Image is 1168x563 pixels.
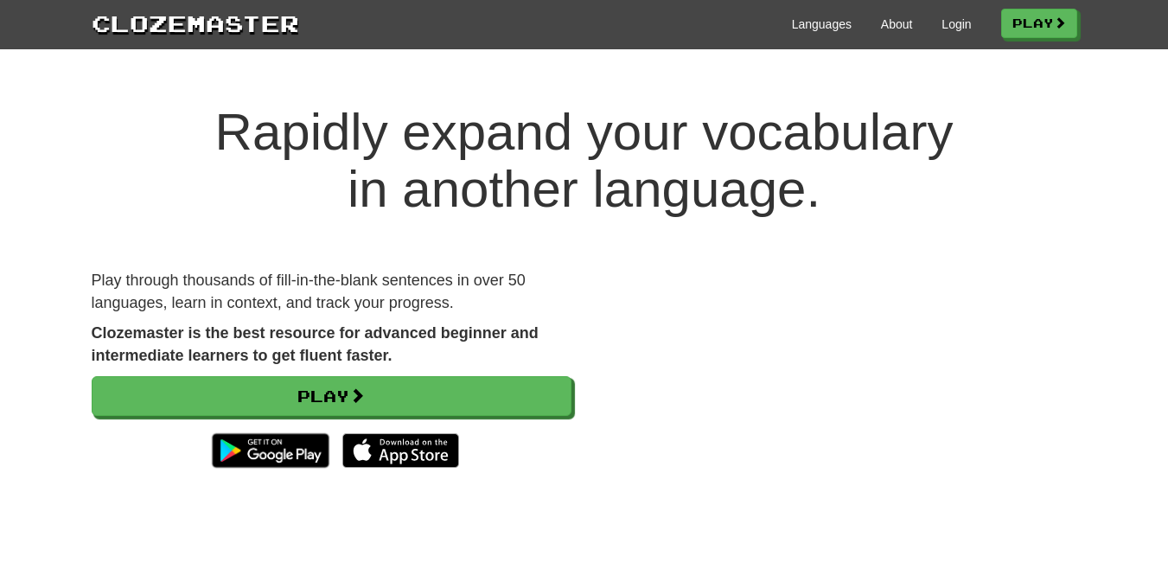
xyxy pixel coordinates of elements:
img: Download_on_the_App_Store_Badge_US-UK_135x40-25178aeef6eb6b83b96f5f2d004eda3bffbb37122de64afbaef7... [342,433,459,468]
a: Languages [792,16,852,33]
a: About [881,16,913,33]
img: Get it on Google Play [203,425,337,477]
p: Play through thousands of fill-in-the-blank sentences in over 50 languages, learn in context, and... [92,270,571,314]
strong: Clozemaster is the best resource for advanced beginner and intermediate learners to get fluent fa... [92,324,539,364]
a: Login [941,16,971,33]
a: Play [1001,9,1077,38]
a: Clozemaster [92,7,299,39]
a: Play [92,376,571,416]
